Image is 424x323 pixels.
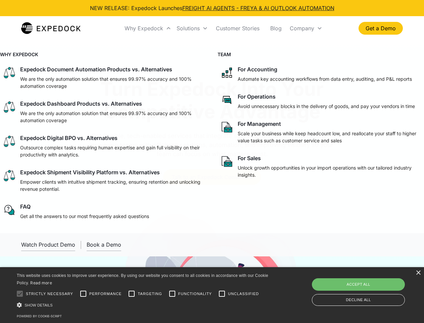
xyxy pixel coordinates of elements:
div: For Management [238,120,281,127]
a: open lightbox [21,239,75,251]
img: paper and bag icon [220,120,234,134]
iframe: Chat Widget [312,250,424,323]
div: Show details [17,301,271,309]
div: Solutions [174,17,210,40]
span: Functionality [178,291,212,297]
a: Read more [30,280,52,285]
img: Expedock Logo [21,22,81,35]
p: We are the only automation solution that ensures 99.97% accuracy and 100% automation coverage [20,110,204,124]
div: Book a Demo [87,241,121,248]
span: Unclassified [228,291,259,297]
img: scale icon [3,135,16,148]
div: For Sales [238,155,261,161]
p: Unlock growth opportunities in your import operations with our tailored industry insights. [238,164,422,178]
span: Targeting [138,291,162,297]
div: NEW RELEASE: Expedock Launches [90,4,334,12]
img: regular chat bubble icon [3,203,16,217]
p: Get all the answers to our most frequently asked questions [20,213,149,220]
p: We are the only automation solution that ensures 99.97% accuracy and 100% automation coverage [20,75,204,89]
span: Strictly necessary [26,291,73,297]
img: scale icon [3,66,16,79]
a: Book a Demo [87,239,121,251]
div: Expedock Digital BPO vs. Alternatives [20,135,117,141]
div: Why Expedock [125,25,163,32]
p: Avoid unnecessary blocks in the delivery of goods, and pay your vendors in time [238,103,415,110]
img: network like icon [220,66,234,79]
a: Blog [265,17,287,40]
p: Outsource complex tasks requiring human expertise and gain full visibility on their productivity ... [20,144,204,158]
div: For Accounting [238,66,277,73]
a: Get a Demo [359,22,403,35]
p: Scale your business while keep headcount low, and reallocate your staff to higher value tasks suc... [238,130,422,144]
img: rectangular chat bubble icon [220,93,234,107]
p: Automate key accounting workflows from data entry, auditing, and P&L reports [238,75,412,82]
p: Empower clients with intuitive shipment tracking, ensuring retention and unlocking revenue potent... [20,178,204,192]
div: Expedock Document Automation Products vs. Alternatives [20,66,172,73]
div: Company [290,25,314,32]
span: Show details [25,303,53,307]
div: For Operations [238,93,276,100]
img: paper and bag icon [220,155,234,168]
div: Watch Product Demo [21,241,75,248]
img: scale icon [3,100,16,114]
img: scale icon [3,169,16,182]
div: Company [287,17,325,40]
div: Expedock Dashboard Products vs. Alternatives [20,100,142,107]
span: This website uses cookies to improve user experience. By using our website you consent to all coo... [17,273,268,286]
div: Why Expedock [122,17,174,40]
a: home [21,22,81,35]
div: Solutions [177,25,200,32]
span: Performance [89,291,122,297]
div: FAQ [20,203,31,210]
a: Powered by cookie-script [17,314,62,318]
a: Customer Stories [210,17,265,40]
a: FREIGHT AI AGENTS - FREYA & AI OUTLOOK AUTOMATION [182,5,334,11]
div: Expedock Shipment Visibility Platform vs. Alternatives [20,169,160,176]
